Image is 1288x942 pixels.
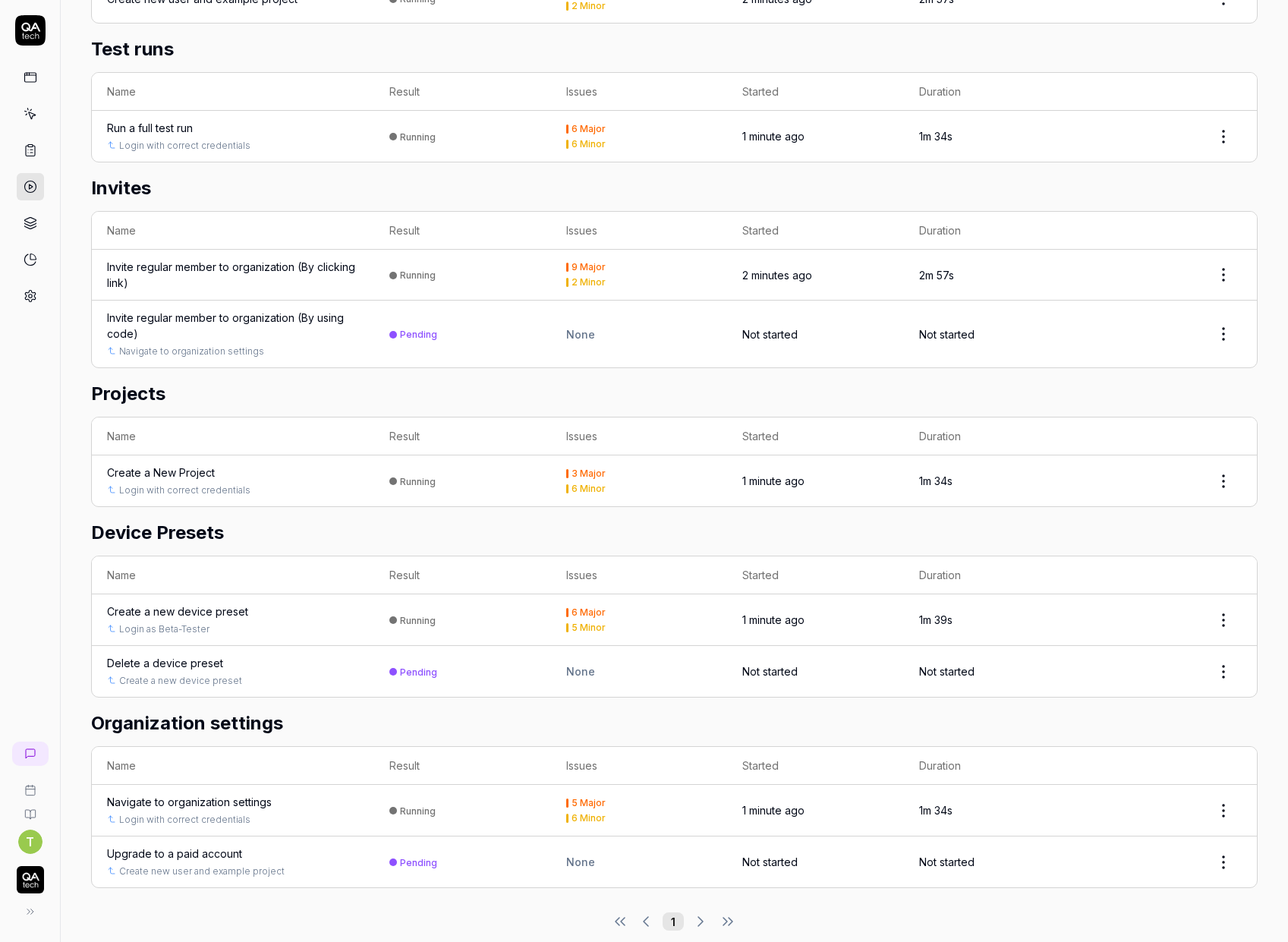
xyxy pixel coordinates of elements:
th: Duration [904,417,1081,455]
div: Running [400,269,436,281]
th: Issues [551,212,728,250]
h2: Invites [91,175,1258,202]
a: Login with correct credentials [119,813,250,827]
th: Started [727,747,904,785]
td: Not started [904,301,1081,367]
div: Running [400,805,436,817]
h2: Device Presets [91,519,1258,547]
th: Name [92,73,374,111]
button: T [18,830,43,854]
th: Issues [551,73,728,111]
th: Started [727,556,904,594]
div: 5 Major [572,799,606,808]
div: None [566,663,713,679]
div: Running [400,131,436,143]
div: 6 Major [572,608,606,617]
th: Duration [904,212,1081,250]
th: Name [92,212,374,250]
a: Login as Beta-Tester [119,622,209,636]
th: Started [727,417,904,455]
a: Login with correct credentials [119,484,250,497]
div: Pending [400,329,437,340]
div: Pending [400,666,437,678]
div: 5 Minor [572,623,606,632]
div: 6 Minor [572,140,606,149]
th: Result [374,556,551,594]
time: 1 minute ago [742,474,805,487]
div: Pending [400,857,437,868]
img: QA Tech Logo [17,866,44,893]
time: 2 minutes ago [742,269,812,282]
th: Issues [551,556,728,594]
th: Duration [904,73,1081,111]
h2: Organization settings [91,710,1258,737]
time: 1m 34s [919,804,953,817]
th: Duration [904,747,1081,785]
div: 9 Major [572,263,606,272]
a: Delete a device preset [107,655,223,671]
td: Not started [727,836,904,887]
th: Result [374,73,551,111]
th: Duration [904,556,1081,594]
time: 1 minute ago [742,804,805,817]
th: Issues [551,747,728,785]
a: Login with correct credentials [119,139,250,153]
td: Not started [727,646,904,697]
h2: Projects [91,380,1258,408]
button: QA Tech Logo [6,854,54,896]
td: Not started [904,836,1081,887]
th: Result [374,212,551,250]
div: 6 Minor [572,484,606,493]
td: Not started [727,301,904,367]
a: Upgrade to a paid account [107,846,242,862]
th: Name [92,556,374,594]
time: 1m 39s [919,613,953,626]
div: 6 Major [572,124,606,134]
a: Documentation [6,796,54,821]
th: Started [727,73,904,111]
time: 2m 57s [919,269,954,282]
a: Navigate to organization settings [107,794,272,810]
div: 6 Minor [572,814,606,823]
div: None [566,326,713,342]
a: Create a new device preset [107,603,248,619]
th: Result [374,747,551,785]
div: 2 Minor [572,2,606,11]
a: Create new user and example project [119,865,285,878]
th: Started [727,212,904,250]
div: None [566,854,713,870]
a: Create a new device preset [119,674,242,688]
th: Name [92,747,374,785]
h2: Test runs [91,36,1258,63]
a: Create a New Project [107,465,215,480]
a: Invite regular member to organization (By using code) [107,310,359,342]
th: Name [92,417,374,455]
div: 2 Minor [572,278,606,287]
th: Result [374,417,551,455]
a: Book a call with us [6,772,54,796]
a: Navigate to organization settings [119,345,264,358]
a: Invite regular member to organization (By clicking link) [107,259,359,291]
time: 1m 34s [919,474,953,487]
a: New conversation [12,742,49,766]
td: Not started [904,646,1081,697]
div: Running [400,615,436,626]
time: 1 minute ago [742,613,805,626]
div: Running [400,476,436,487]
time: 1m 34s [919,130,953,143]
button: 1 [663,912,684,931]
time: 1 minute ago [742,130,805,143]
th: Issues [551,417,728,455]
a: Run a full test run [107,120,193,136]
div: 3 Major [572,469,606,478]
